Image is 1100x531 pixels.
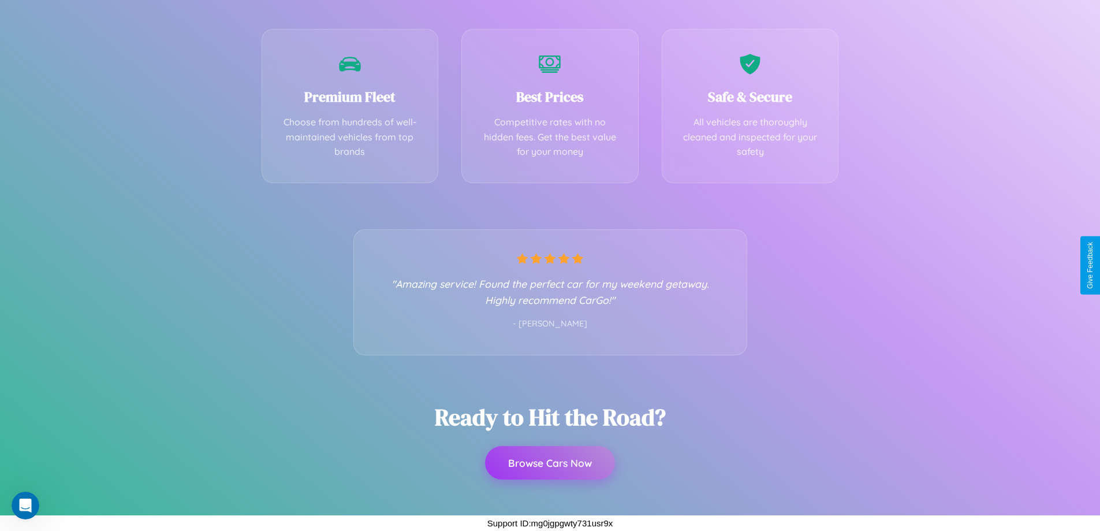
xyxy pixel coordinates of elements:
[485,446,615,480] button: Browse Cars Now
[680,115,821,159] p: All vehicles are thoroughly cleaned and inspected for your safety
[435,402,666,433] h2: Ready to Hit the Road?
[479,87,621,106] h3: Best Prices
[680,87,821,106] h3: Safe & Secure
[377,317,724,332] p: - [PERSON_NAME]
[12,492,39,519] iframe: Intercom live chat
[279,87,421,106] h3: Premium Fleet
[1086,242,1094,289] div: Give Feedback
[279,115,421,159] p: Choose from hundreds of well-maintained vehicles from top brands
[479,115,621,159] p: Competitive rates with no hidden fees. Get the best value for your money
[377,276,724,308] p: "Amazing service! Found the perfect car for my weekend getaway. Highly recommend CarGo!"
[487,515,613,531] p: Support ID: mg0jgpgwty731usr9x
